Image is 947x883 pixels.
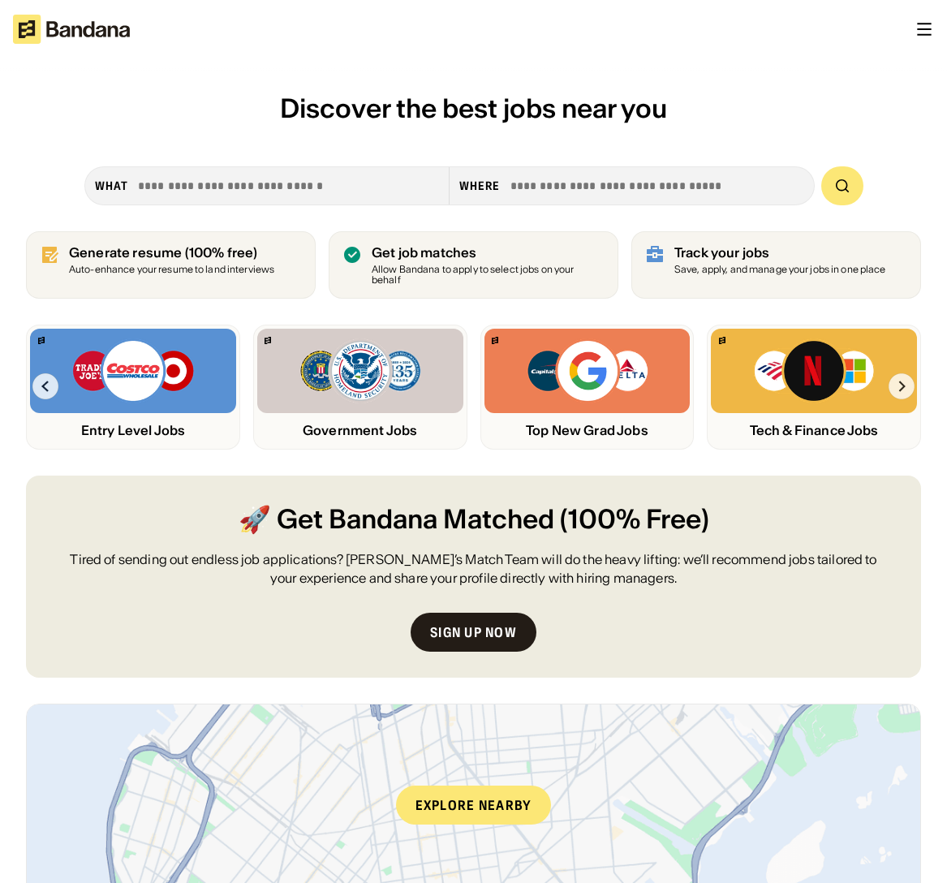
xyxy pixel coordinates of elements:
[707,325,921,449] a: Bandana logoBank of America, Netflix, Microsoft logosTech & Finance Jobs
[889,373,915,399] img: Right Arrow
[329,231,618,299] a: Get job matches Allow Bandana to apply to select jobs on your behalf
[411,613,536,652] a: Sign up now
[65,550,882,587] div: Tired of sending out endless job applications? [PERSON_NAME]’s Match Team will do the heavy lifti...
[38,337,45,344] img: Bandana logo
[26,325,240,449] a: Bandana logoTrader Joe’s, Costco, Target logosEntry Level Jobs
[674,245,886,261] div: Track your jobs
[69,245,274,261] div: Generate resume
[719,337,725,344] img: Bandana logo
[299,338,422,403] img: FBI, DHS, MWRD logos
[674,265,886,275] div: Save, apply, and manage your jobs in one place
[560,502,709,538] span: (100% Free)
[459,179,501,193] div: Where
[753,338,876,403] img: Bank of America, Netflix, Microsoft logos
[253,325,467,449] a: Bandana logoFBI, DHS, MWRD logosGovernment Jobs
[526,338,649,403] img: Capital One, Google, Delta logos
[280,92,667,125] span: Discover the best jobs near you
[372,245,605,261] div: Get job matches
[484,423,691,438] div: Top New Grad Jobs
[26,231,316,299] a: Generate resume (100% free)Auto-enhance your resume to land interviews
[631,231,921,299] a: Track your jobs Save, apply, and manage your jobs in one place
[30,423,236,438] div: Entry Level Jobs
[430,626,517,639] div: Sign up now
[480,325,695,449] a: Bandana logoCapital One, Google, Delta logosTop New Grad Jobs
[71,338,195,403] img: Trader Joe’s, Costco, Target logos
[13,15,130,44] img: Bandana logotype
[711,423,917,438] div: Tech & Finance Jobs
[396,786,552,825] div: Explore nearby
[257,423,463,438] div: Government Jobs
[492,337,498,344] img: Bandana logo
[95,179,128,193] div: what
[239,502,554,538] span: 🚀 Get Bandana Matched
[372,265,605,286] div: Allow Bandana to apply to select jobs on your behalf
[32,373,58,399] img: Left Arrow
[69,265,274,275] div: Auto-enhance your resume to land interviews
[185,244,258,261] span: (100% free)
[265,337,271,344] img: Bandana logo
